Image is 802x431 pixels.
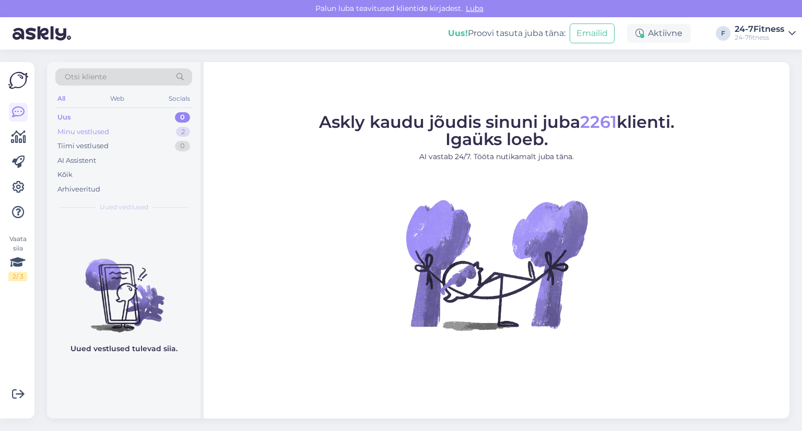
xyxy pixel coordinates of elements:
[448,28,468,38] b: Uus!
[57,170,73,180] div: Kõik
[167,92,192,105] div: Socials
[403,171,591,358] img: No Chat active
[627,24,691,43] div: Aktiivne
[570,23,615,43] button: Emailid
[175,112,190,123] div: 0
[735,25,796,42] a: 24-7Fitness24-7fitness
[735,33,784,42] div: 24-7fitness
[463,4,487,13] span: Luba
[57,127,109,137] div: Minu vestlused
[65,71,107,82] span: Otsi kliente
[57,155,96,166] div: AI Assistent
[8,272,27,281] div: 2 / 3
[57,184,100,195] div: Arhiveeritud
[448,27,565,40] div: Proovi tasuta juba täna:
[55,92,67,105] div: All
[57,112,71,123] div: Uus
[735,25,784,33] div: 24-7Fitness
[319,112,675,149] span: Askly kaudu jõudis sinuni juba klienti. Igaüks loeb.
[8,234,27,281] div: Vaata siia
[108,92,126,105] div: Web
[8,70,28,90] img: Askly Logo
[175,141,190,151] div: 0
[70,343,178,354] p: Uued vestlused tulevad siia.
[319,151,675,162] p: AI vastab 24/7. Tööta nutikamalt juba täna.
[716,26,730,41] div: F
[100,202,148,212] span: Uued vestlused
[57,141,109,151] div: Tiimi vestlused
[176,127,190,137] div: 2
[47,240,200,334] img: No chats
[580,112,617,132] span: 2261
